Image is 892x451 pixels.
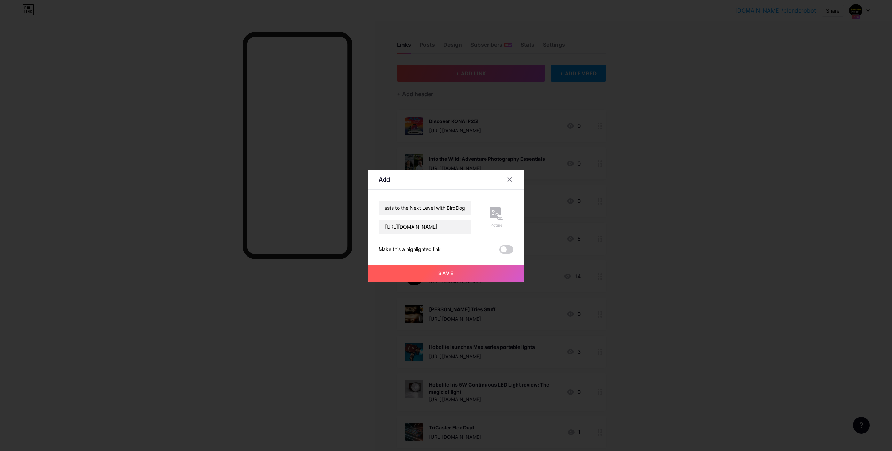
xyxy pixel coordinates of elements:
[379,245,441,254] div: Make this a highlighted link
[438,270,454,276] span: Save
[379,220,471,234] input: URL
[379,201,471,215] input: Title
[368,265,524,282] button: Save
[379,175,390,184] div: Add
[490,223,503,228] div: Picture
